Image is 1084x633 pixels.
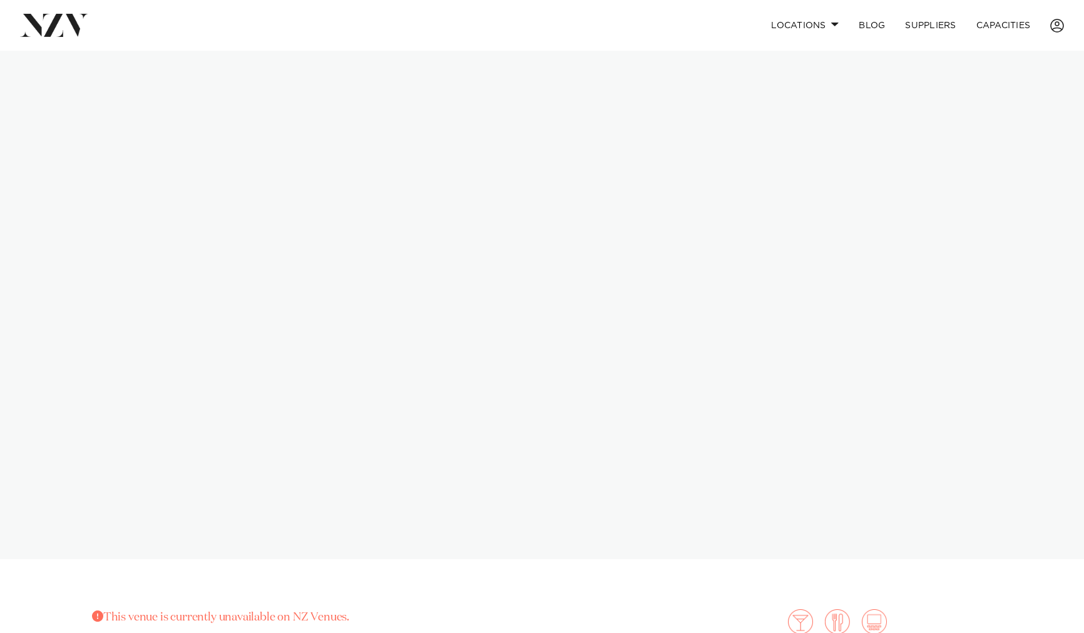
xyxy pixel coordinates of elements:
[92,609,699,627] p: This venue is currently unavailable on NZ Venues.
[20,14,88,36] img: nzv-logo.png
[761,12,849,39] a: Locations
[895,12,966,39] a: SUPPLIERS
[966,12,1041,39] a: Capacities
[849,12,895,39] a: BLOG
